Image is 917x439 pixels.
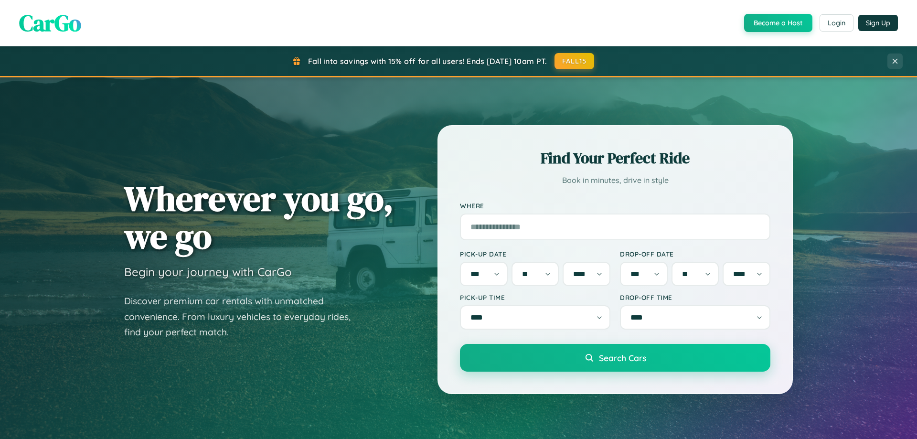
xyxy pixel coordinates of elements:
label: Where [460,202,770,210]
h3: Begin your journey with CarGo [124,265,292,279]
button: Sign Up [858,15,898,31]
label: Pick-up Time [460,293,610,301]
h2: Find Your Perfect Ride [460,148,770,169]
label: Drop-off Time [620,293,770,301]
label: Drop-off Date [620,250,770,258]
label: Pick-up Date [460,250,610,258]
button: Become a Host [744,14,812,32]
button: Search Cars [460,344,770,372]
span: Search Cars [599,353,646,363]
h1: Wherever you go, we go [124,180,394,255]
span: CarGo [19,7,81,39]
button: Login [820,14,853,32]
button: FALL15 [554,53,595,69]
p: Book in minutes, drive in style [460,173,770,187]
span: Fall into savings with 15% off for all users! Ends [DATE] 10am PT. [308,56,547,66]
p: Discover premium car rentals with unmatched convenience. From luxury vehicles to everyday rides, ... [124,293,363,340]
